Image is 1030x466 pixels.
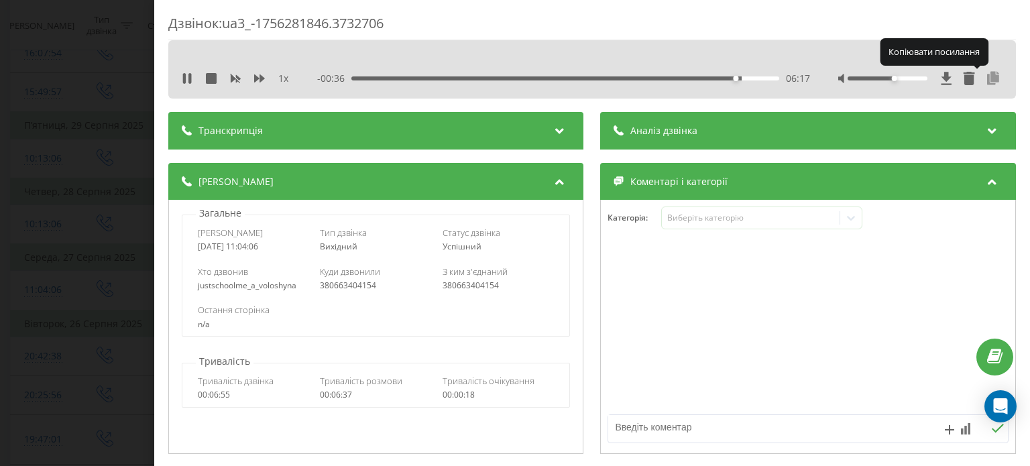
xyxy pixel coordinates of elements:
[443,241,481,252] span: Успішний
[168,14,1016,40] div: Дзвінок : ua3_-1756281846.3732706
[198,124,263,137] span: Транскрипція
[321,281,433,290] div: 380663404154
[321,241,358,252] span: Вихідний
[198,375,274,387] span: Тривалість дзвінка
[198,266,248,278] span: Хто дзвонив
[198,227,263,239] span: [PERSON_NAME]
[318,72,352,85] span: - 00:36
[198,320,554,329] div: n/a
[198,175,274,188] span: [PERSON_NAME]
[443,390,555,400] div: 00:00:18
[443,227,500,239] span: Статус дзвінка
[734,76,739,81] div: Accessibility label
[196,207,245,220] p: Загальне
[984,390,1017,422] div: Open Intercom Messenger
[198,390,310,400] div: 00:06:55
[631,175,728,188] span: Коментарі і категорії
[196,355,253,368] p: Тривалість
[198,304,270,316] span: Остання сторінка
[443,266,508,278] span: З ким з'єднаний
[321,227,367,239] span: Тип дзвінка
[667,213,835,223] div: Виберіть категорію
[608,213,662,223] h4: Категорія :
[786,72,810,85] span: 06:17
[321,266,381,278] span: Куди дзвонили
[198,242,310,251] div: [DATE] 11:04:06
[278,72,288,85] span: 1 x
[198,281,310,290] div: justschoolme_a_voloshyna
[631,124,698,137] span: Аналіз дзвінка
[892,76,897,81] div: Accessibility label
[321,375,403,387] span: Тривалість розмови
[321,390,433,400] div: 00:06:37
[443,281,555,290] div: 380663404154
[880,38,988,65] div: Копіювати посилання
[443,375,534,387] span: Тривалість очікування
